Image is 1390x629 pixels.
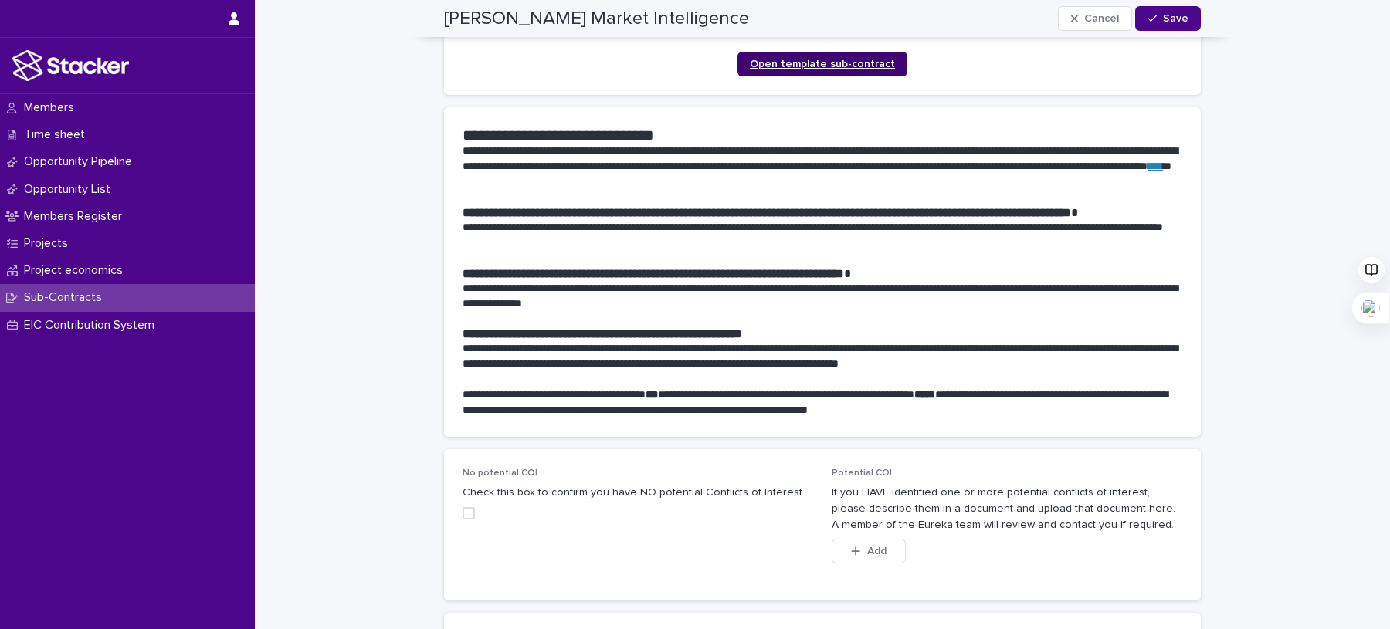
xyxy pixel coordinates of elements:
[463,468,537,478] span: No potential COI
[12,50,129,81] img: stacker-logo-white.png
[463,485,813,501] p: Check this box to confirm you have NO potential Conflicts of Interest
[750,59,895,69] span: Open template sub-contract
[18,100,86,115] p: Members
[18,263,135,278] p: Project economics
[1058,6,1132,31] button: Cancel
[1135,6,1201,31] button: Save
[867,546,887,556] span: Add
[18,127,97,142] p: Time sheet
[1084,13,1119,24] span: Cancel
[444,8,749,30] h2: [PERSON_NAME] Market Intelligence
[18,209,134,224] p: Members Register
[18,318,167,333] p: EIC Contribution System
[1163,13,1188,24] span: Save
[18,182,123,197] p: Opportunity List
[737,52,907,76] a: Open template sub-contract
[18,236,80,251] p: Projects
[18,290,114,305] p: Sub-Contracts
[832,485,1182,533] p: If you HAVE identified one or more potential conflicts of interest, please describe them in a doc...
[18,154,144,169] p: Opportunity Pipeline
[832,539,906,563] button: Add
[832,468,892,478] span: Potential COI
